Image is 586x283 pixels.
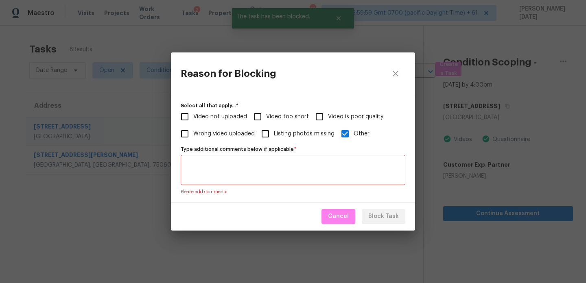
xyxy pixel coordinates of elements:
label: Type additional comments below if applicable [181,147,405,152]
button: Cancel [321,209,355,224]
span: Other [354,130,370,138]
span: Other [337,125,354,142]
label: Select all that apply... [181,103,405,108]
span: Cancel [328,211,349,222]
button: close [386,64,405,83]
div: Additional Comments [181,144,405,196]
span: Wrong video uploaded [193,130,255,138]
span: Video too short [266,113,309,121]
span: Video not uploaded [193,113,247,121]
span: Listing photos missing [274,130,335,138]
span: Video is poor quality [328,113,383,121]
h3: Reason for Blocking [181,68,276,79]
span: Video is poor quality [311,108,328,125]
span: Video not uploaded [176,108,193,125]
span: Listing photos missing [257,125,274,142]
p: Please add comments [181,188,405,196]
span: Wrong video uploaded [176,125,193,142]
span: Video too short [249,108,266,125]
